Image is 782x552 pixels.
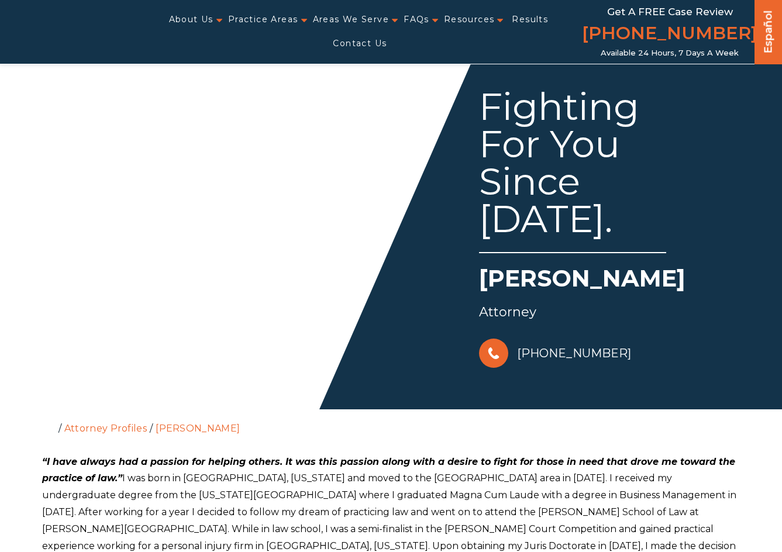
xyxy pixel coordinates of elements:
[479,336,631,371] a: [PHONE_NUMBER]
[444,8,495,32] a: Resources
[404,8,429,32] a: FAQs
[479,301,742,324] div: Attorney
[479,88,666,253] div: Fighting For You Since [DATE].
[512,8,548,32] a: Results
[33,58,384,409] img: Hunter Gillespie
[333,32,387,56] a: Contact Us
[42,409,740,436] ol: / /
[582,20,757,49] a: [PHONE_NUMBER]
[228,8,298,32] a: Practice Areas
[153,423,243,434] li: [PERSON_NAME]
[7,22,135,42] img: Auger & Auger Accident and Injury Lawyers Logo
[45,422,56,433] a: Home
[64,423,147,434] a: Attorney Profiles
[479,262,742,301] h1: [PERSON_NAME]
[607,6,733,18] span: Get a FREE Case Review
[601,49,739,58] span: Available 24 Hours, 7 Days a Week
[313,8,390,32] a: Areas We Serve
[42,456,735,484] em: “I have always had a passion for helping others. It was this passion along with a desire to fight...
[169,8,213,32] a: About Us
